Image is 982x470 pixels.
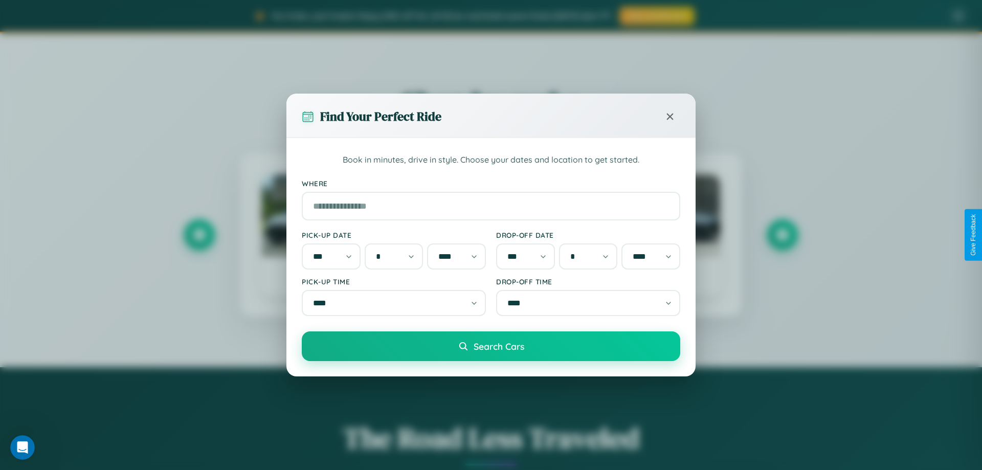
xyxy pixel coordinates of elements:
[302,231,486,239] label: Pick-up Date
[302,179,680,188] label: Where
[496,277,680,286] label: Drop-off Time
[302,331,680,361] button: Search Cars
[496,231,680,239] label: Drop-off Date
[302,277,486,286] label: Pick-up Time
[474,341,524,352] span: Search Cars
[320,108,441,125] h3: Find Your Perfect Ride
[302,153,680,167] p: Book in minutes, drive in style. Choose your dates and location to get started.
